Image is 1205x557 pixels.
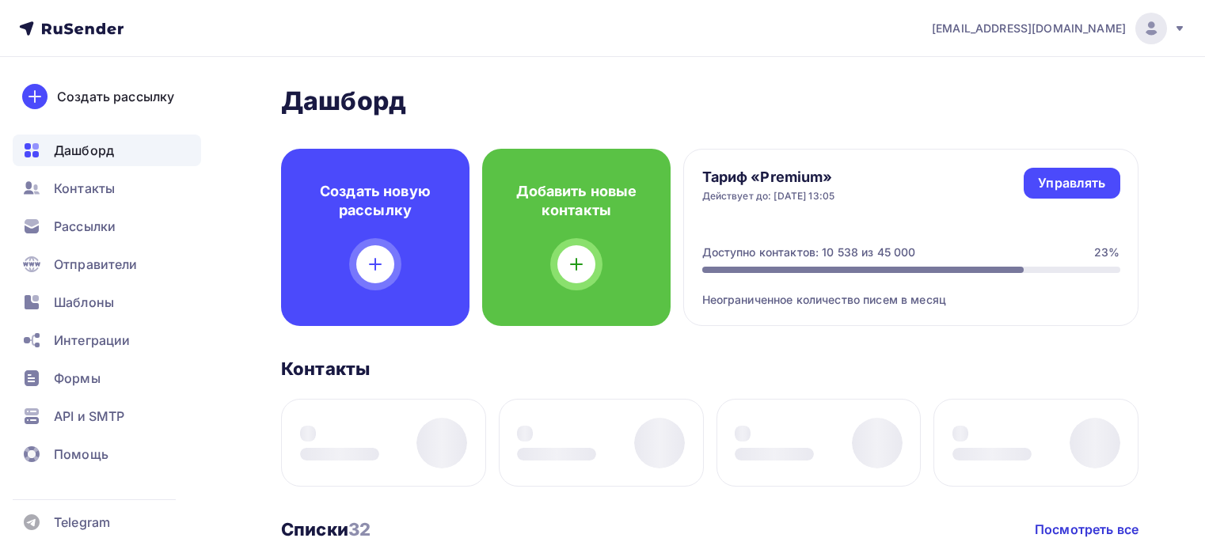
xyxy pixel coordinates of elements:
[348,519,371,540] span: 32
[54,293,114,312] span: Шаблоны
[54,255,138,274] span: Отправители
[13,362,201,394] a: Формы
[54,513,110,532] span: Telegram
[702,168,835,187] h4: Тариф «Premium»
[702,244,916,260] div: Доступно контактов: 10 538 из 45 000
[1038,174,1105,192] div: Управлять
[13,286,201,318] a: Шаблоны
[702,273,1120,308] div: Неограниченное количество писем в месяц
[54,369,101,388] span: Формы
[13,135,201,166] a: Дашборд
[13,248,201,280] a: Отправители
[932,13,1186,44] a: [EMAIL_ADDRESS][DOMAIN_NAME]
[13,210,201,242] a: Рассылки
[281,85,1138,117] h2: Дашборд
[54,179,115,198] span: Контакты
[57,87,174,106] div: Создать рассылку
[54,331,130,350] span: Интеграции
[1035,520,1138,539] a: Посмотреть все
[507,182,645,220] h4: Добавить новые контакты
[1094,244,1119,260] div: 23%
[54,407,124,426] span: API и SMTP
[54,445,108,464] span: Помощь
[281,518,371,540] h3: Списки
[932,21,1126,36] span: [EMAIL_ADDRESS][DOMAIN_NAME]
[54,141,114,160] span: Дашборд
[281,358,370,380] h3: Контакты
[702,190,835,203] div: Действует до: [DATE] 13:05
[1024,168,1119,199] a: Управлять
[13,172,201,204] a: Контакты
[54,217,116,236] span: Рассылки
[306,182,444,220] h4: Создать новую рассылку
